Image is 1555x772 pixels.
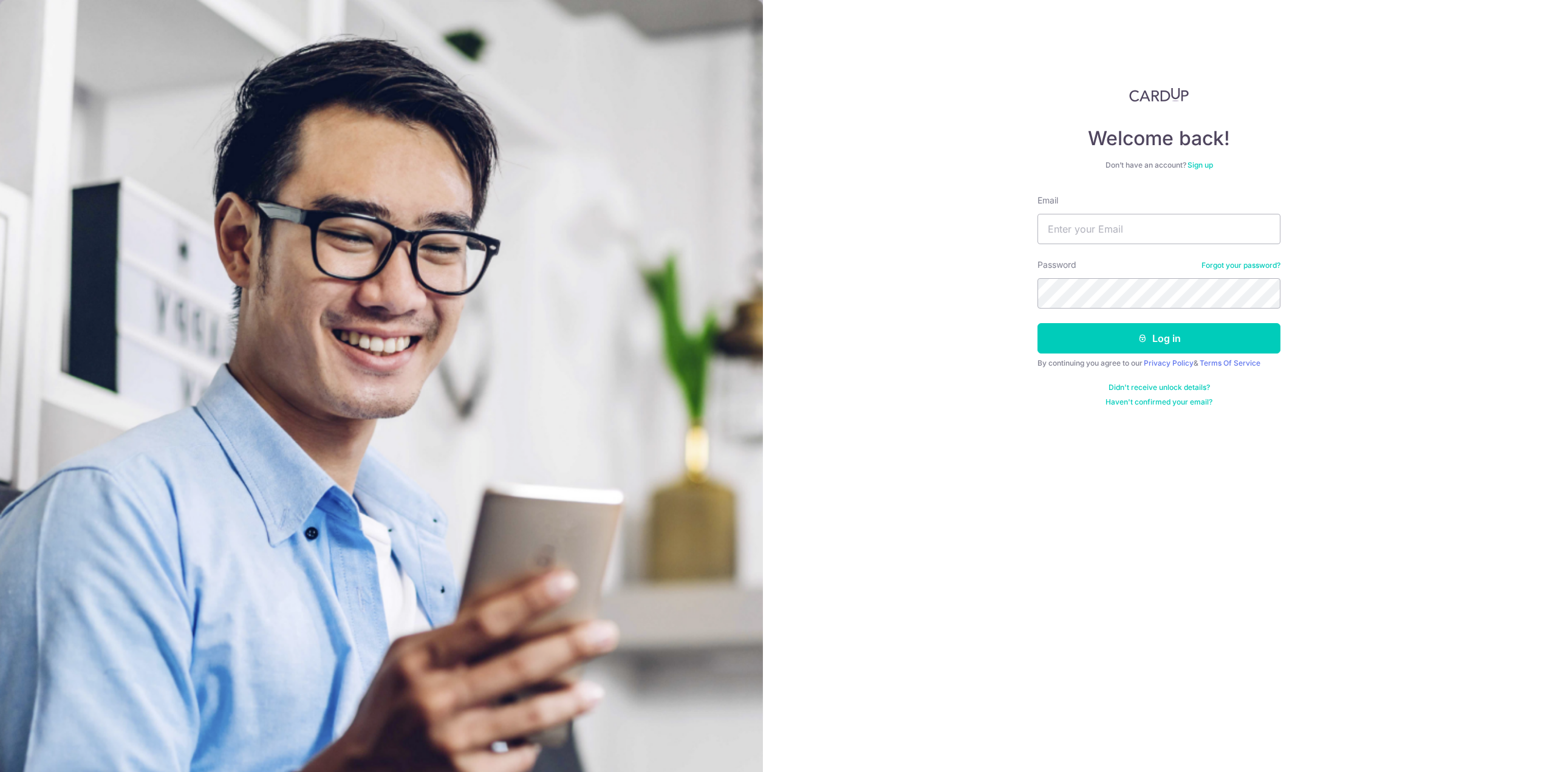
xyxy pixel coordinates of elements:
a: Didn't receive unlock details? [1109,383,1210,392]
div: By continuing you agree to our & [1037,358,1280,368]
div: Don’t have an account? [1037,160,1280,170]
label: Email [1037,194,1058,207]
a: Privacy Policy [1144,358,1194,367]
h4: Welcome back! [1037,126,1280,151]
a: Forgot your password? [1201,261,1280,270]
a: Sign up [1188,160,1213,169]
label: Password [1037,259,1076,271]
button: Log in [1037,323,1280,354]
input: Enter your Email [1037,214,1280,244]
a: Haven't confirmed your email? [1106,397,1212,407]
a: Terms Of Service [1200,358,1260,367]
img: CardUp Logo [1129,87,1189,102]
